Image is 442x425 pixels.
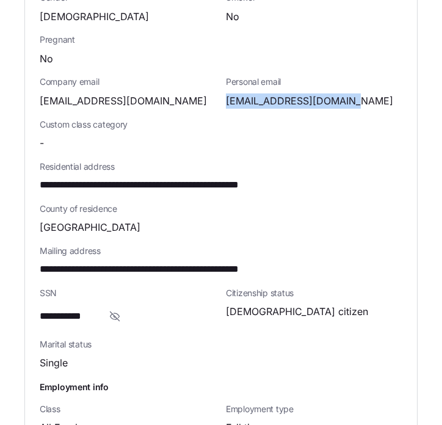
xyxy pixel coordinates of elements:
[40,93,207,109] span: [EMAIL_ADDRESS][DOMAIN_NAME]
[226,93,393,109] span: [EMAIL_ADDRESS][DOMAIN_NAME]
[40,287,216,299] span: SSN
[40,136,44,151] span: -
[40,203,402,215] span: County of residence
[226,403,402,415] span: Employment type
[226,304,368,319] span: [DEMOGRAPHIC_DATA] citizen
[226,287,402,299] span: Citizenship status
[40,9,149,24] span: [DEMOGRAPHIC_DATA]
[40,51,53,67] span: No
[40,380,402,393] h1: Employment info
[40,161,402,173] span: Residential address
[40,338,216,351] span: Marital status
[40,355,68,371] span: Single
[40,403,216,415] span: Class
[40,245,402,257] span: Mailing address
[226,76,402,88] span: Personal email
[40,118,216,131] span: Custom class category
[40,220,140,235] span: [GEOGRAPHIC_DATA]
[40,34,402,46] span: Pregnant
[226,9,239,24] span: No
[40,76,216,88] span: Company email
